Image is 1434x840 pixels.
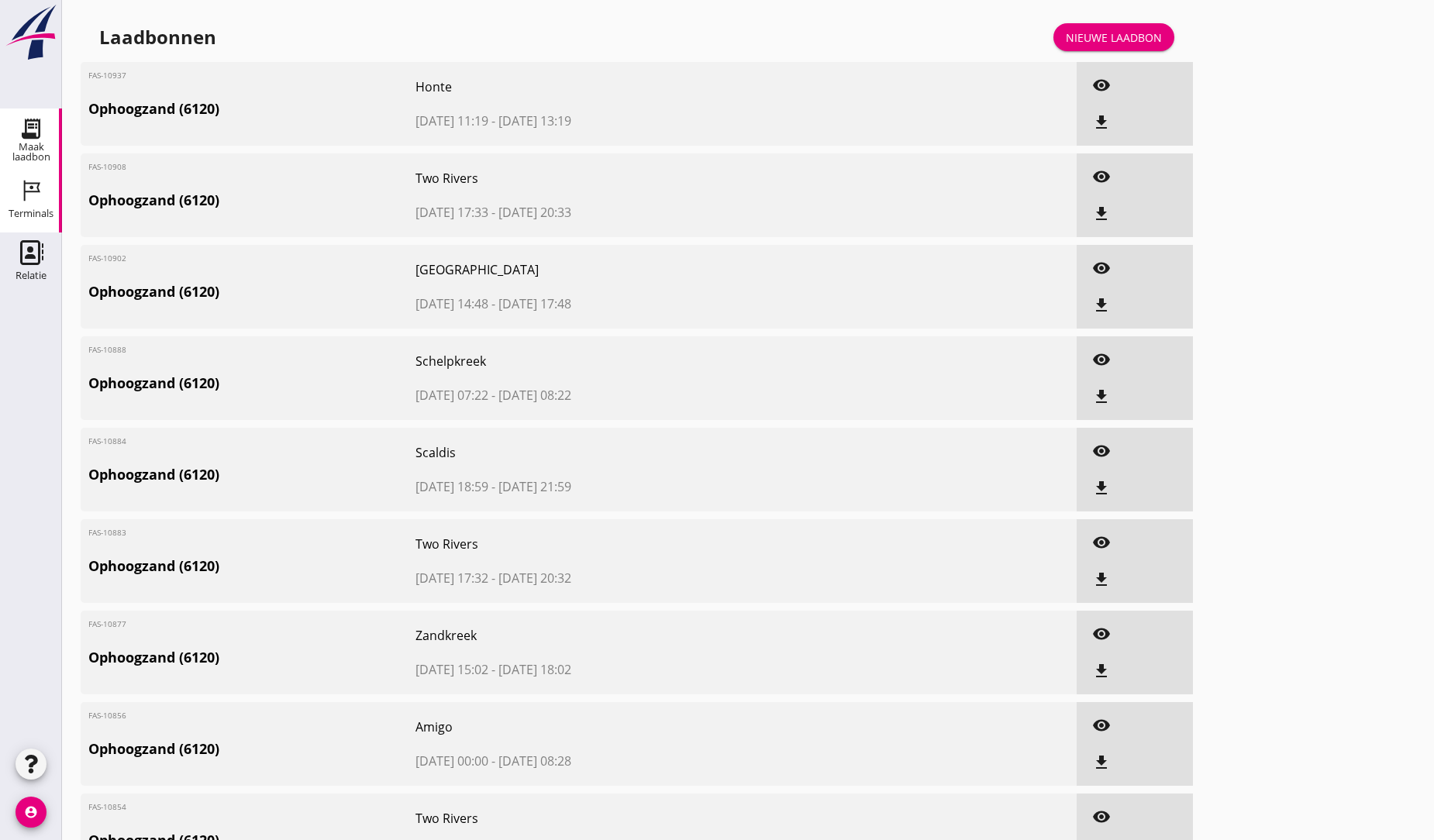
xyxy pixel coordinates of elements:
[1092,570,1111,589] i: file_download
[88,373,415,394] span: Ophoogzand (6120)
[88,464,415,485] span: Ophoogzand (6120)
[1092,807,1111,826] i: visibility
[1092,387,1111,406] i: file_download
[415,169,824,188] span: Two Rivers
[88,527,133,539] span: FAS-10883
[1092,625,1111,643] i: visibility
[1066,29,1162,46] div: Nieuwe laadbon
[1092,662,1111,680] i: file_download
[3,4,59,61] img: logo-small.a267ee39.svg
[1053,23,1174,51] a: Nieuwe laadbon
[415,260,824,279] span: [GEOGRAPHIC_DATA]
[1092,442,1111,460] i: visibility
[88,190,415,211] span: Ophoogzand (6120)
[88,253,133,264] span: FAS-10902
[415,569,824,587] span: [DATE] 17:32 - [DATE] 20:32
[88,70,133,81] span: FAS-10937
[88,710,133,721] span: FAS-10856
[415,626,824,645] span: Zandkreek
[1092,716,1111,735] i: visibility
[1092,259,1111,277] i: visibility
[1092,113,1111,132] i: file_download
[1092,350,1111,369] i: visibility
[415,77,824,96] span: Honte
[415,112,824,130] span: [DATE] 11:19 - [DATE] 13:19
[1092,296,1111,315] i: file_download
[415,477,824,496] span: [DATE] 18:59 - [DATE] 21:59
[9,208,53,219] div: Terminals
[99,25,216,50] div: Laadbonnen
[415,352,824,370] span: Schelpkreek
[415,809,824,828] span: Two Rivers
[88,738,415,759] span: Ophoogzand (6120)
[415,294,824,313] span: [DATE] 14:48 - [DATE] 17:48
[1092,76,1111,95] i: visibility
[16,270,47,281] div: Relatie
[88,647,415,668] span: Ophoogzand (6120)
[88,801,133,813] span: FAS-10854
[1092,167,1111,186] i: visibility
[88,556,415,577] span: Ophoogzand (6120)
[415,535,824,553] span: Two Rivers
[415,203,824,222] span: [DATE] 17:33 - [DATE] 20:33
[1092,753,1111,772] i: file_download
[415,752,824,770] span: [DATE] 00:00 - [DATE] 08:28
[1092,205,1111,223] i: file_download
[88,618,133,630] span: FAS-10877
[88,98,415,119] span: Ophoogzand (6120)
[88,281,415,302] span: Ophoogzand (6120)
[16,797,47,828] i: account_circle
[88,435,133,447] span: FAS-10884
[1092,479,1111,497] i: file_download
[88,161,133,173] span: FAS-10908
[415,660,824,679] span: [DATE] 15:02 - [DATE] 18:02
[415,443,824,462] span: Scaldis
[88,344,133,356] span: FAS-10888
[415,718,824,736] span: Amigo
[415,386,824,405] span: [DATE] 07:22 - [DATE] 08:22
[1092,533,1111,552] i: visibility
